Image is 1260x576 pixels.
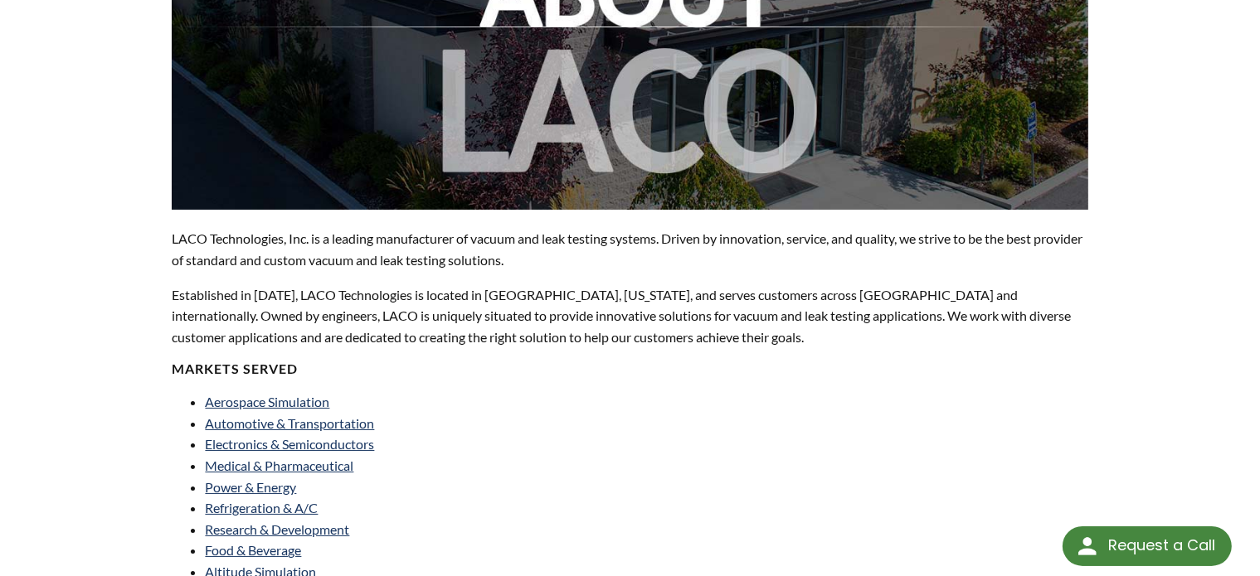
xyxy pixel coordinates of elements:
a: Automotive & Transportation [205,415,374,431]
a: Medical & Pharmaceutical [205,457,353,473]
div: Request a Call [1108,526,1215,564]
a: Refrigeration & A/C [205,500,318,515]
a: Power & Energy [205,479,296,495]
a: Research & Development [205,521,349,537]
a: Food & Beverage [205,542,301,558]
a: Aerospace Simulation [205,394,329,409]
a: Electronics & Semiconductors [205,436,374,452]
strong: MARKETS SERVED [172,361,298,376]
p: Established in [DATE], LACO Technologies is located in [GEOGRAPHIC_DATA], [US_STATE], and serves ... [172,284,1087,348]
p: LACO Technologies, Inc. is a leading manufacturer of vacuum and leak testing systems. Driven by i... [172,228,1087,270]
div: Request a Call [1063,526,1232,566]
img: round button [1074,533,1101,559]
